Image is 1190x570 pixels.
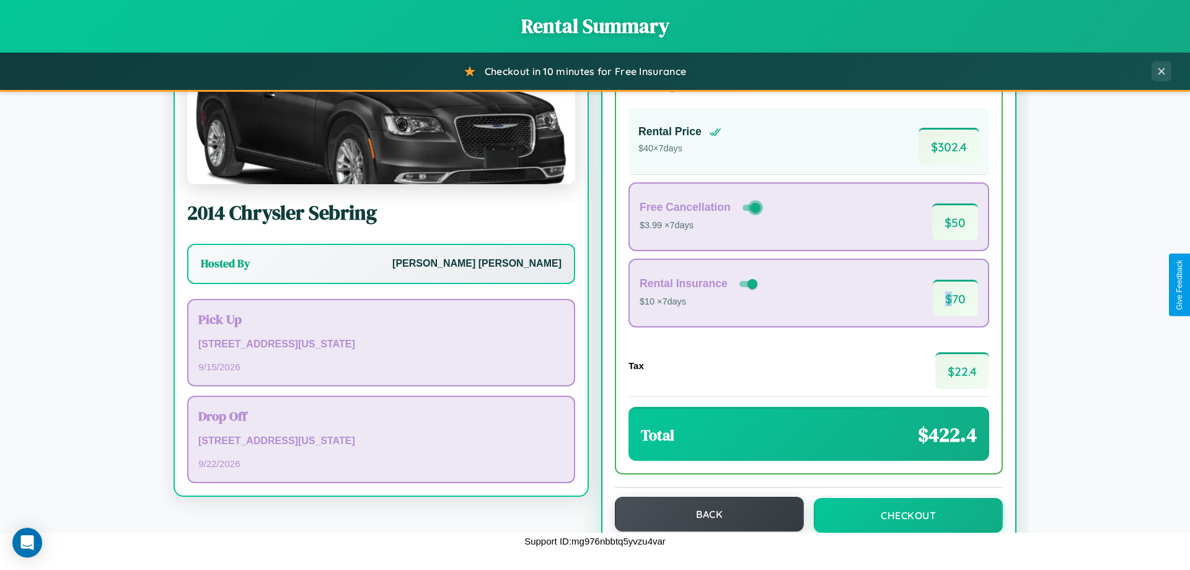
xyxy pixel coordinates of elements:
span: $ 22.4 [935,352,989,389]
h3: Pick Up [198,310,564,328]
h1: Rental Summary [12,12,1178,40]
img: Chrysler Sebring [187,60,575,184]
button: Back [615,497,804,532]
h3: Hosted By [201,256,250,271]
h4: Rental Price [638,125,702,138]
button: Checkout [814,498,1003,533]
h2: 2014 Chrysler Sebring [187,199,575,226]
span: Checkout in 10 minutes for Free Insurance [485,65,686,78]
p: [STREET_ADDRESS][US_STATE] [198,336,564,354]
span: $ 50 [932,203,978,240]
p: Support ID: mg976nbbtq5yvzu4var [524,533,666,550]
p: 9 / 22 / 2026 [198,455,564,472]
p: 9 / 15 / 2026 [198,358,564,375]
p: [STREET_ADDRESS][US_STATE] [198,432,564,450]
span: $ 70 [933,280,978,316]
div: Give Feedback [1175,260,1184,310]
p: $3.99 × 7 days [640,218,763,234]
h4: Free Cancellation [640,201,731,214]
p: $10 × 7 days [640,294,760,310]
h3: Drop Off [198,407,564,425]
span: $ 422.4 [918,421,977,448]
h3: Total [641,425,674,445]
h4: Rental Insurance [640,277,728,290]
span: $ 302.4 [919,128,979,164]
div: Open Intercom Messenger [12,528,42,558]
h4: Tax [628,360,644,371]
p: $ 40 × 7 days [638,141,721,157]
p: [PERSON_NAME] [PERSON_NAME] [392,255,562,273]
